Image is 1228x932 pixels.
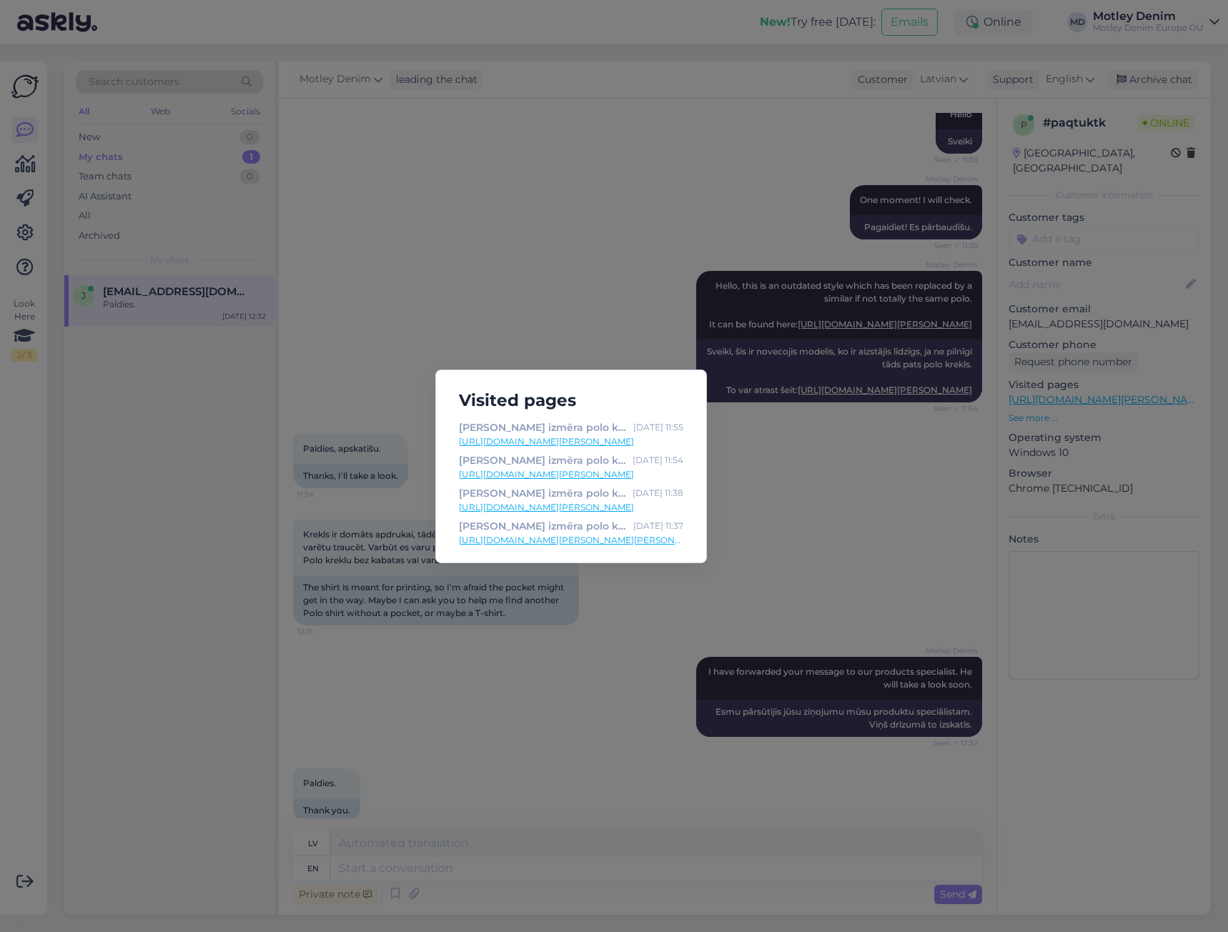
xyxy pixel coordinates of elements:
a: [URL][DOMAIN_NAME][PERSON_NAME] [459,468,683,481]
div: [PERSON_NAME] izmēra polo krekli [PERSON_NAME] 139311 Poloshirt RF Black - [DOMAIN_NAME] [459,420,628,435]
div: [DATE] 11:54 [633,452,683,468]
a: [URL][DOMAIN_NAME][PERSON_NAME] [459,435,683,448]
div: [PERSON_NAME] izmēra polo krekli [PERSON_NAME] Regular fit Polo Shirt with Pocket Black - [DOMAIN... [459,518,628,534]
div: [DATE] 11:38 [633,485,683,501]
div: [DATE] 11:37 [633,518,683,534]
a: [URL][DOMAIN_NAME][PERSON_NAME] [459,501,683,514]
a: [URL][DOMAIN_NAME][PERSON_NAME][PERSON_NAME] [459,534,683,547]
div: [DATE] 11:55 [633,420,683,435]
div: [PERSON_NAME] izmēra polo krekli [459,485,627,501]
h5: Visited pages [447,387,695,414]
div: [PERSON_NAME] izmēra polo krekli [PERSON_NAME] 139311 Poloshirt RF Black - [DOMAIN_NAME] [459,452,627,468]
